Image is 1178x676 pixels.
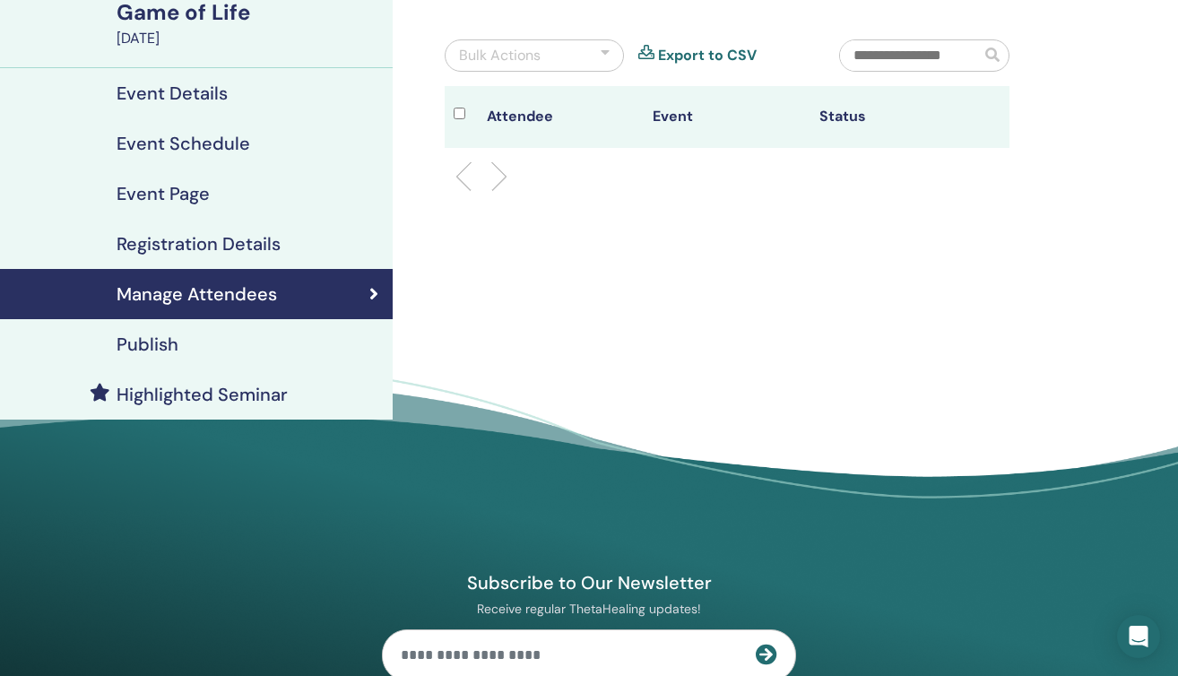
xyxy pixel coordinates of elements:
h4: Event Page [117,183,210,204]
h4: Manage Attendees [117,283,277,305]
h4: Publish [117,334,178,355]
a: Export to CSV [658,45,757,66]
h4: Highlighted Seminar [117,384,288,405]
div: [DATE] [117,28,382,49]
div: Bulk Actions [459,45,541,66]
th: Event [644,86,810,148]
th: Attendee [478,86,644,148]
h4: Event Details [117,82,228,104]
div: Open Intercom Messenger [1117,615,1160,658]
th: Status [810,86,976,148]
h4: Subscribe to Our Newsletter [382,571,796,594]
h4: Event Schedule [117,133,250,154]
h4: Registration Details [117,233,281,255]
p: Receive regular ThetaHealing updates! [382,601,796,617]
